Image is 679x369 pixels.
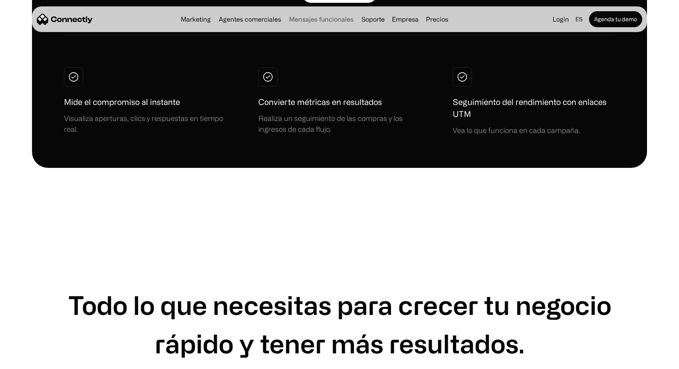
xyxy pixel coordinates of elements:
[453,125,580,136] div: Vea lo que funciona en cada campaña.
[423,16,451,22] a: Precios
[392,14,419,25] div: Empresa
[64,96,180,108] h1: Mide el compromiso al instante
[178,16,214,22] a: Marketing
[589,11,642,27] a: Agenda tu demo
[64,113,226,135] div: Visualiza aperturas, clics y respuestas en tiempo real.
[64,286,615,363] h1: Todo lo que necesitas para crecer tu negocio rápido y tener más resultados.
[216,16,284,22] a: Agentes comerciales
[258,113,421,135] div: Realiza un seguimiento de las compras y los ingresos de cada flujo.
[549,14,572,25] a: Login
[258,96,382,108] h1: Convierte métricas en resultados
[575,14,583,25] div: es
[358,16,388,22] a: Soporte
[389,14,421,25] div: Empresa
[572,14,587,25] div: es
[16,355,48,366] ul: Language list
[8,354,48,366] aside: Language selected: Español
[453,96,615,120] h1: Seguimiento del rendimiento con enlaces UTM
[37,13,93,25] a: home
[286,16,357,22] a: Mensajes funcionales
